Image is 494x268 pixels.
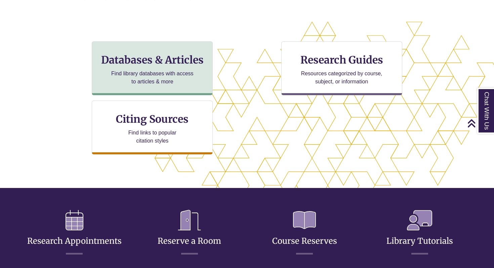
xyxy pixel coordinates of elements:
[112,113,194,125] h3: Citing Sources
[287,53,397,66] h3: Research Guides
[109,70,196,86] p: Find library databases with access to articles & more
[27,220,122,246] a: Research Appointments
[467,119,492,128] a: Back to Top
[298,70,385,86] p: Resources categorized by course, subject, or information
[281,41,402,95] a: Research Guides Resources categorized by course, subject, or information
[97,53,207,66] h3: Databases & Articles
[158,220,221,246] a: Reserve a Room
[386,220,453,246] a: Library Tutorials
[120,129,185,145] p: Find links to popular citation styles
[92,41,213,95] a: Databases & Articles Find library databases with access to articles & more
[272,220,337,246] a: Course Reserves
[92,101,213,154] a: Citing Sources Find links to popular citation styles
